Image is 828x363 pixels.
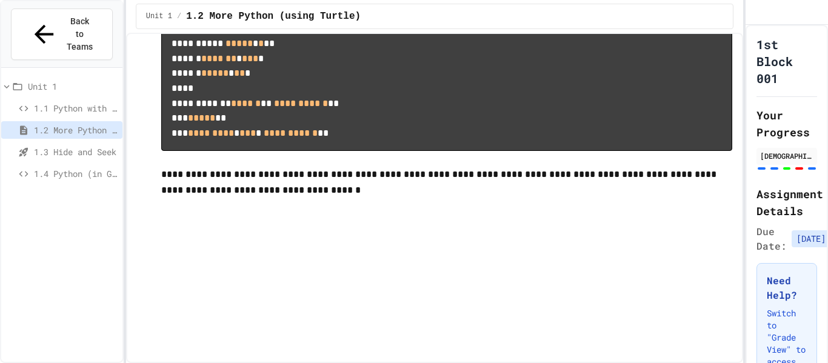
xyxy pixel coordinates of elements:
span: 1.2 More Python (using Turtle) [186,9,361,24]
h2: Assignment Details [756,185,817,219]
span: Due Date: [756,224,787,253]
h3: Need Help? [767,273,807,302]
div: [DEMOGRAPHIC_DATA][PERSON_NAME] [760,150,813,161]
button: Back to Teams [11,8,113,60]
h1: 1st Block 001 [756,36,817,87]
span: 1.2 More Python (using Turtle) [34,124,118,136]
h2: Your Progress [756,107,817,141]
span: / [177,12,181,21]
span: 1.3 Hide and Seek [34,145,118,158]
span: Unit 1 [28,80,118,93]
span: Back to Teams [65,15,94,53]
span: 1.4 Python (in Groups) [34,167,118,180]
span: 1.1 Python with Turtle [34,102,118,115]
span: Unit 1 [146,12,172,21]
